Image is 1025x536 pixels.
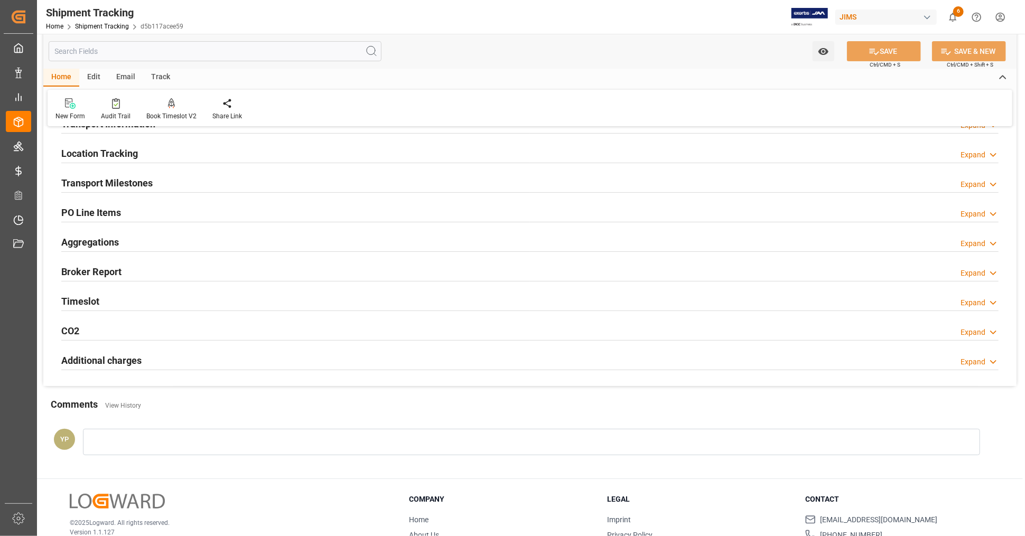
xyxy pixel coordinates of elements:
[60,435,69,443] span: YP
[101,111,131,121] div: Audit Trail
[79,69,108,87] div: Edit
[607,515,631,524] a: Imprint
[61,294,99,308] h2: Timeslot
[820,514,937,525] span: [EMAIL_ADDRESS][DOMAIN_NAME]
[961,238,985,249] div: Expand
[43,69,79,87] div: Home
[847,41,921,61] button: SAVE
[961,149,985,161] div: Expand
[409,515,428,524] a: Home
[961,356,985,368] div: Expand
[46,5,183,21] div: Shipment Tracking
[143,69,178,87] div: Track
[805,494,990,505] h3: Contact
[55,111,85,121] div: New Form
[61,146,138,161] h2: Location Tracking
[835,10,937,25] div: JIMS
[61,235,119,249] h2: Aggregations
[212,111,242,121] div: Share Link
[941,5,965,29] button: show 6 new notifications
[51,397,98,411] h2: Comments
[961,209,985,220] div: Expand
[46,23,63,30] a: Home
[813,41,834,61] button: open menu
[409,494,594,505] h3: Company
[146,111,197,121] div: Book Timeslot V2
[70,518,383,528] p: © 2025 Logward. All rights reserved.
[49,41,381,61] input: Search Fields
[961,179,985,190] div: Expand
[953,6,964,17] span: 6
[835,7,941,27] button: JIMS
[108,69,143,87] div: Email
[61,265,122,279] h2: Broker Report
[961,297,985,308] div: Expand
[61,353,142,368] h2: Additional charges
[965,5,989,29] button: Help Center
[75,23,129,30] a: Shipment Tracking
[791,8,828,26] img: Exertis%20JAM%20-%20Email%20Logo.jpg_1722504956.jpg
[61,205,121,220] h2: PO Line Items
[61,176,153,190] h2: Transport Milestones
[61,324,79,338] h2: CO2
[607,494,792,505] h3: Legal
[70,494,165,509] img: Logward Logo
[870,61,900,69] span: Ctrl/CMD + S
[961,327,985,338] div: Expand
[105,402,141,409] a: View History
[932,41,1006,61] button: SAVE & NEW
[961,268,985,279] div: Expand
[947,61,993,69] span: Ctrl/CMD + Shift + S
